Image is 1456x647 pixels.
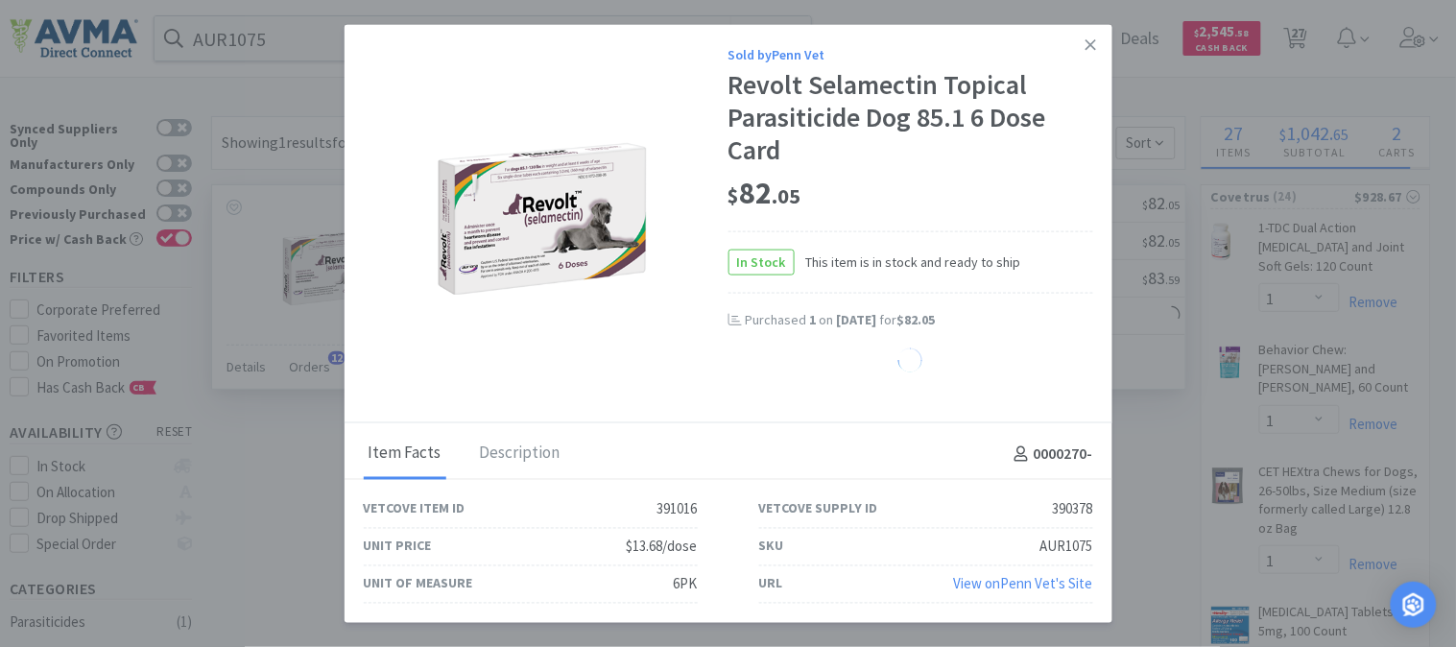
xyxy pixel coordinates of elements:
div: Sold by Penn Vet [728,44,1093,65]
div: Unit of Measure [364,573,473,594]
span: This item is in stock and ready to ship [795,252,1021,273]
div: $13.68/dose [627,535,698,558]
div: Open Intercom Messenger [1391,582,1437,628]
span: . 05 [773,182,801,209]
div: 391016 [657,497,698,520]
div: Purchased on for [746,310,1093,329]
div: Item Facts [364,431,446,479]
h4: 0000270 - [1007,443,1093,467]
div: AUR1075 [1040,535,1093,558]
span: In Stock [729,250,794,274]
span: $82.05 [897,310,936,327]
img: d747737d40cd4c3b844aa8aa5a3feb80_390378.png [421,93,671,343]
span: $ [728,182,740,209]
div: URL [759,573,783,594]
div: Description [475,431,565,479]
div: 390378 [1053,497,1093,520]
a: View onPenn Vet's Site [954,574,1093,592]
div: Unit Price [364,536,432,557]
div: Revolt Selamectin Topical Parasiticide Dog 85.1 6 Dose Card [728,69,1093,166]
span: 82 [728,174,801,212]
div: Vetcove Supply ID [759,498,878,519]
div: SKU [759,536,784,557]
div: Vetcove Item ID [364,498,465,519]
span: 1 [810,310,817,327]
div: 6PK [674,572,698,595]
span: [DATE] [837,310,877,327]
